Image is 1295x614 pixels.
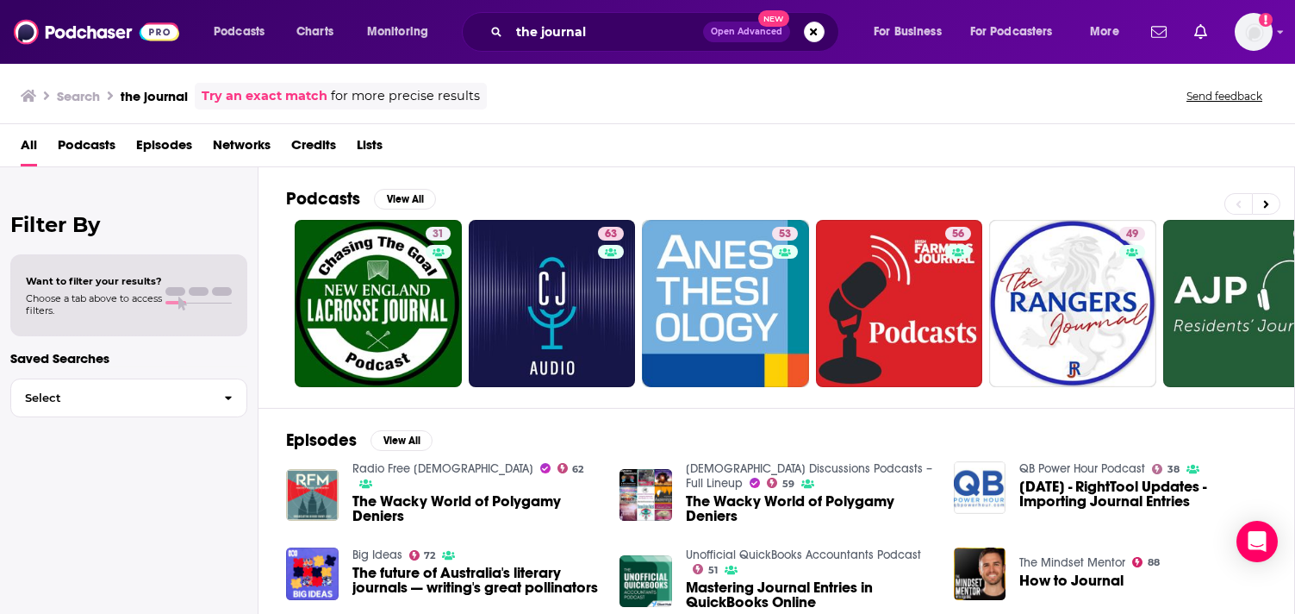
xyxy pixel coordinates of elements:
a: EpisodesView All [286,429,433,451]
a: Podcasts [58,131,115,166]
button: open menu [862,18,963,46]
button: Open AdvancedNew [703,22,790,42]
h2: Podcasts [286,188,360,210]
a: 59 [767,478,794,488]
h3: Search [57,88,100,104]
span: 72 [424,552,435,560]
a: Mormon Discussions Podcasts – Full Lineup [686,461,932,491]
a: 88 [1132,557,1160,567]
a: Show notifications dropdown [1187,17,1214,47]
a: PodcastsView All [286,188,436,210]
a: Credits [291,131,336,166]
span: 56 [952,226,964,243]
a: 53 [772,227,798,241]
button: View All [370,430,433,451]
a: Big Ideas [352,548,402,562]
a: Networks [213,131,271,166]
button: open menu [959,18,1078,46]
button: Send feedback [1181,89,1267,103]
a: Unofficial QuickBooks Accountants Podcast [686,548,921,562]
a: The Wacky World of Polygamy Deniers [352,494,600,523]
h2: Episodes [286,429,357,451]
a: Show notifications dropdown [1144,17,1174,47]
span: New [758,10,789,27]
button: View All [374,189,436,210]
div: Open Intercom Messenger [1236,521,1278,562]
a: 04.9.24 - RightTool Updates - Importing Journal Entries [1019,479,1267,509]
img: The future of Australia's literary journals — writing's great pollinators [286,548,339,600]
a: Episodes [136,131,192,166]
a: The Wacky World of Polygamy Deniers [686,494,933,523]
span: Podcasts [214,20,265,44]
a: 53 [642,220,809,387]
a: 56 [945,227,971,241]
span: More [1090,20,1119,44]
span: 38 [1167,466,1180,473]
img: The Wacky World of Polygamy Deniers [286,469,339,522]
span: 62 [572,466,583,473]
h3: the journal [121,88,188,104]
a: 49 [989,220,1156,387]
a: How to Journal [1019,573,1124,588]
span: 49 [1126,226,1138,243]
img: User Profile [1235,13,1273,51]
svg: Add a profile image [1259,13,1273,27]
div: Search podcasts, credits, & more... [478,12,856,52]
a: 51 [693,564,718,574]
a: How to Journal [954,548,1006,600]
a: All [21,131,37,166]
a: 63 [598,227,624,241]
a: QB Power Hour Podcast [1019,461,1145,476]
span: 88 [1148,559,1160,567]
input: Search podcasts, credits, & more... [509,18,703,46]
button: Show profile menu [1235,13,1273,51]
a: Lists [357,131,383,166]
span: 51 [708,567,718,574]
span: 63 [605,226,617,243]
a: 49 [1119,227,1145,241]
span: Charts [296,20,333,44]
img: The Wacky World of Polygamy Deniers [619,469,672,522]
a: Charts [285,18,344,46]
img: Podchaser - Follow, Share and Rate Podcasts [14,16,179,48]
button: open menu [202,18,287,46]
a: Radio Free Mormon [352,461,533,476]
button: open menu [355,18,451,46]
a: The Mindset Mentor [1019,555,1125,570]
span: For Business [874,20,942,44]
span: For Podcasters [970,20,1053,44]
a: 56 [816,220,983,387]
a: Try an exact match [202,86,327,106]
a: 63 [469,220,636,387]
a: Mastering Journal Entries in QuickBooks Online [686,580,933,610]
span: Logged in as kkitamorn [1235,13,1273,51]
img: 04.9.24 - RightTool Updates - Importing Journal Entries [954,461,1006,514]
img: Mastering Journal Entries in QuickBooks Online [619,555,672,608]
button: open menu [1078,18,1141,46]
span: for more precise results [331,86,480,106]
a: 38 [1152,464,1180,474]
h2: Filter By [10,212,247,237]
a: The future of Australia's literary journals — writing's great pollinators [352,566,600,595]
span: Choose a tab above to access filters. [26,292,162,316]
span: Want to filter your results? [26,275,162,287]
span: Open Advanced [711,28,782,36]
span: 53 [779,226,791,243]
